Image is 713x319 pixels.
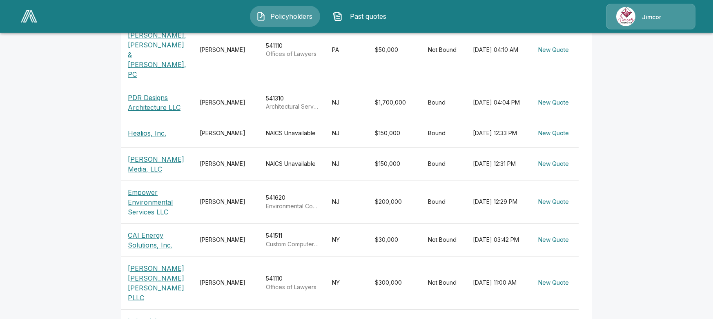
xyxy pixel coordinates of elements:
[128,20,187,79] p: [PERSON_NAME], [PERSON_NAME], [PERSON_NAME] & [PERSON_NAME], PC
[266,283,319,291] p: Offices of Lawyers
[327,6,397,27] button: Past quotes IconPast quotes
[259,147,325,181] td: NAICS Unavailable
[200,129,253,137] div: [PERSON_NAME]
[421,257,466,309] td: Not Bound
[325,223,368,257] td: NY
[128,128,166,138] p: Healios, Inc.
[266,50,319,58] p: Offices of Lawyers
[128,230,187,250] p: CAI Energy Solutions, Inc.
[535,95,572,110] button: New Quote
[346,11,391,21] span: Past quotes
[200,160,253,168] div: [PERSON_NAME]
[421,181,466,223] td: Bound
[266,232,319,248] div: 541511
[256,11,266,21] img: Policyholders Icon
[325,119,368,148] td: NJ
[421,86,466,119] td: Bound
[266,202,319,210] p: Environmental Consulting Services
[128,263,187,303] p: [PERSON_NAME] [PERSON_NAME] [PERSON_NAME] PLLC
[266,240,319,248] p: Custom Computer Programming Services
[325,86,368,119] td: NJ
[200,236,253,244] div: [PERSON_NAME]
[535,232,572,248] button: New Quote
[325,147,368,181] td: NJ
[21,10,37,22] img: AA Logo
[200,98,253,107] div: [PERSON_NAME]
[466,181,528,223] td: [DATE] 12:29 PM
[333,11,343,21] img: Past quotes Icon
[466,86,528,119] td: [DATE] 04:04 PM
[266,194,319,210] div: 541620
[128,93,187,112] p: PDR Designs Architecture LLC
[200,46,253,54] div: [PERSON_NAME]
[466,223,528,257] td: [DATE] 03:42 PM
[266,274,319,291] div: 541110
[259,119,325,148] td: NAICS Unavailable
[250,6,320,27] button: Policyholders IconPolicyholders
[466,147,528,181] td: [DATE] 12:31 PM
[535,156,572,172] button: New Quote
[368,147,421,181] td: $150,000
[466,14,528,86] td: [DATE] 04:10 AM
[325,181,368,223] td: NJ
[368,257,421,309] td: $300,000
[535,275,572,290] button: New Quote
[466,257,528,309] td: [DATE] 11:00 AM
[421,223,466,257] td: Not Bound
[368,14,421,86] td: $50,000
[368,119,421,148] td: $150,000
[535,42,572,58] button: New Quote
[535,194,572,210] button: New Quote
[128,154,187,174] p: [PERSON_NAME] Media, LLC
[421,119,466,148] td: Bound
[266,103,319,111] p: Architectural Services
[535,126,572,141] button: New Quote
[368,86,421,119] td: $1,700,000
[325,14,368,86] td: PA
[200,279,253,287] div: [PERSON_NAME]
[368,181,421,223] td: $200,000
[266,94,319,111] div: 541310
[421,147,466,181] td: Bound
[128,187,187,217] p: Empower Environmental Services LLC
[421,14,466,86] td: Not Bound
[269,11,314,21] span: Policyholders
[325,257,368,309] td: NY
[466,119,528,148] td: [DATE] 12:33 PM
[200,198,253,206] div: [PERSON_NAME]
[266,42,319,58] div: 541110
[368,223,421,257] td: $30,000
